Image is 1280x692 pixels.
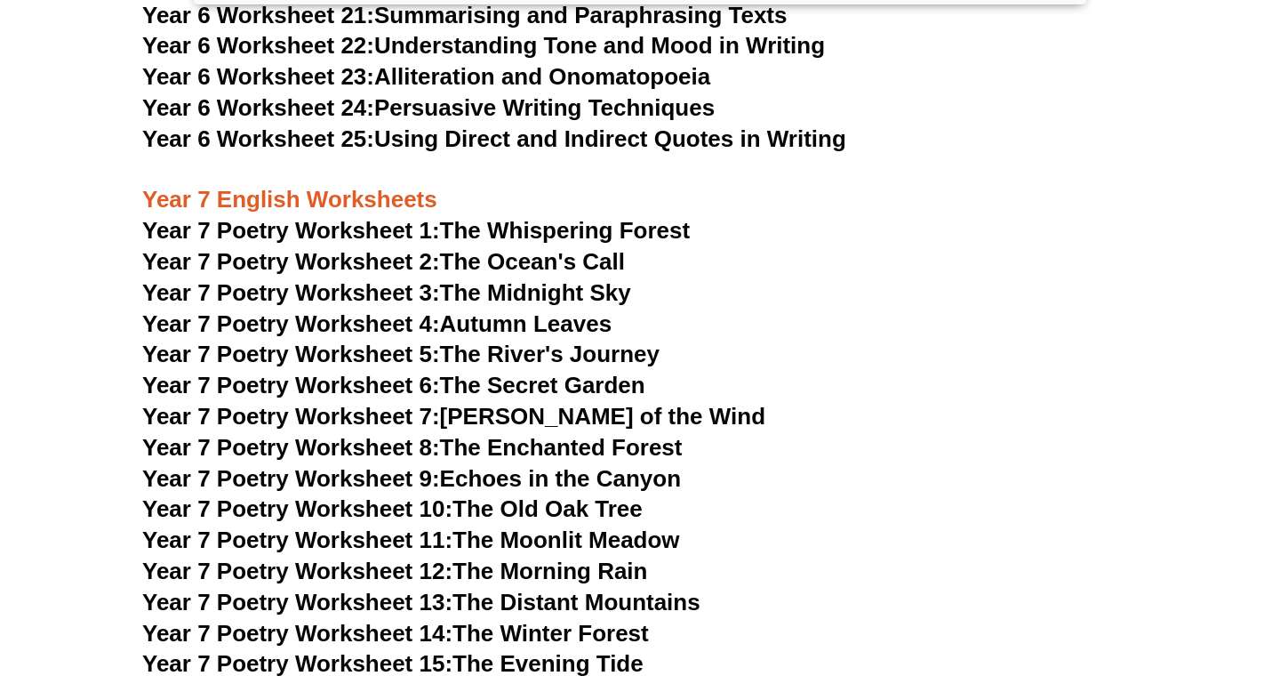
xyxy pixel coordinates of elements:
[142,125,846,152] a: Year 6 Worksheet 25:Using Direct and Indirect Quotes in Writing
[142,156,1138,216] h3: Year 7 English Worksheets
[142,63,710,90] a: Year 6 Worksheet 23:Alliteration and Onomatopoeia
[142,403,440,430] span: Year 7 Poetry Worksheet 7:
[142,217,440,244] span: Year 7 Poetry Worksheet 1:
[142,125,374,152] span: Year 6 Worksheet 25:
[142,248,625,275] a: Year 7 Poetry Worksheet 2:The Ocean's Call
[142,32,825,59] a: Year 6 Worksheet 22:Understanding Tone and Mood in Writing
[142,372,645,398] a: Year 7 Poetry Worksheet 6:The Secret Garden
[142,279,631,306] a: Year 7 Poetry Worksheet 3:The Midnight Sky
[142,63,374,90] span: Year 6 Worksheet 23:
[142,94,715,121] a: Year 6 Worksheet 24:Persuasive Writing Techniques
[142,310,612,337] a: Year 7 Poetry Worksheet 4:Autumn Leaves
[142,434,440,461] span: Year 7 Poetry Worksheet 8:
[142,310,440,337] span: Year 7 Poetry Worksheet 4:
[142,495,643,522] a: Year 7 Poetry Worksheet 10:The Old Oak Tree
[142,465,440,492] span: Year 7 Poetry Worksheet 9:
[142,94,374,121] span: Year 6 Worksheet 24:
[142,465,681,492] a: Year 7 Poetry Worksheet 9:Echoes in the Canyon
[142,620,649,647] a: Year 7 Poetry Worksheet 14:The Winter Forest
[142,217,690,244] a: Year 7 Poetry Worksheet 1:The Whispering Forest
[142,527,680,553] a: Year 7 Poetry Worksheet 11:The Moonlit Meadow
[142,279,440,306] span: Year 7 Poetry Worksheet 3:
[142,558,647,584] a: Year 7 Poetry Worksheet 12:The Morning Rain
[142,589,452,616] span: Year 7 Poetry Worksheet 13:
[142,248,440,275] span: Year 7 Poetry Worksheet 2:
[142,558,452,584] span: Year 7 Poetry Worksheet 12:
[142,434,682,461] a: Year 7 Poetry Worksheet 8:The Enchanted Forest
[142,341,440,367] span: Year 7 Poetry Worksheet 5:
[142,620,452,647] span: Year 7 Poetry Worksheet 14:
[142,403,765,430] a: Year 7 Poetry Worksheet 7:[PERSON_NAME] of the Wind
[142,2,374,28] span: Year 6 Worksheet 21:
[142,650,644,677] a: Year 7 Poetry Worksheet 15:The Evening Tide
[975,491,1280,692] iframe: Chat Widget
[142,372,440,398] span: Year 7 Poetry Worksheet 6:
[142,589,700,616] a: Year 7 Poetry Worksheet 13:The Distant Mountains
[142,527,452,553] span: Year 7 Poetry Worksheet 11:
[142,650,452,677] span: Year 7 Poetry Worksheet 15:
[142,341,660,367] a: Year 7 Poetry Worksheet 5:The River's Journey
[142,2,787,28] a: Year 6 Worksheet 21:Summarising and Paraphrasing Texts
[142,495,452,522] span: Year 7 Poetry Worksheet 10:
[142,32,374,59] span: Year 6 Worksheet 22:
